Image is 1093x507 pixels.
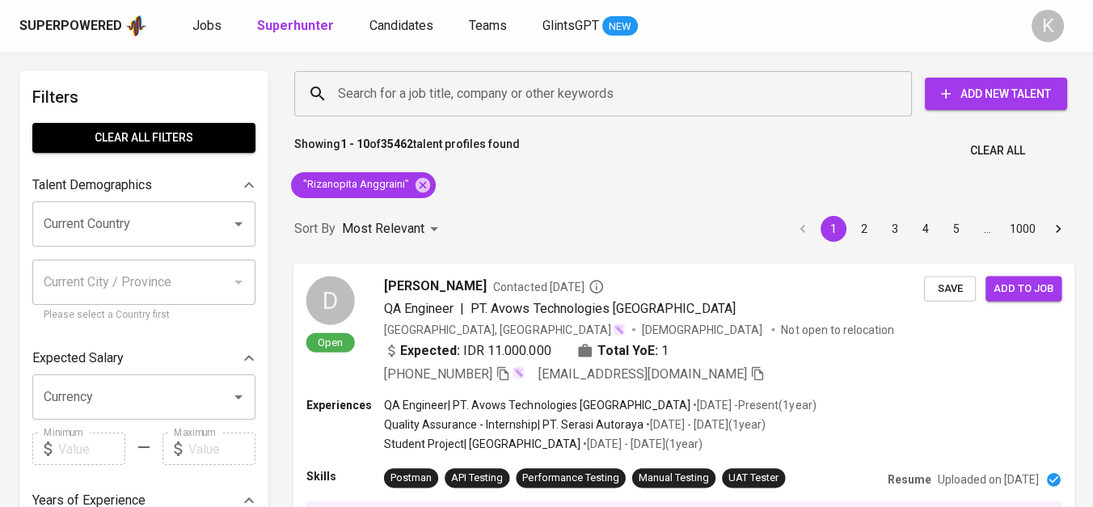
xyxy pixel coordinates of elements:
span: Open [311,335,349,349]
p: Quality Assurance - Internship | PT. Serasi Autoraya [384,416,644,433]
p: Experiences [306,396,384,412]
p: Student Project | [GEOGRAPHIC_DATA] [384,436,580,452]
span: [EMAIL_ADDRESS][DOMAIN_NAME] [538,365,747,381]
button: page 1 [821,216,846,242]
span: [PERSON_NAME] [384,276,487,295]
button: Add to job [985,276,1061,301]
a: Teams [469,16,510,36]
input: Value [58,433,125,465]
button: Go to page 5 [943,216,969,242]
button: Go to page 3 [882,216,908,242]
p: Expected Salary [32,349,124,368]
h6: Filters [32,84,255,110]
span: [DEMOGRAPHIC_DATA] [642,321,765,337]
p: • [DATE] - [DATE] ( 1 year ) [644,416,766,433]
a: Superpoweredapp logo [19,14,147,38]
button: Add New Talent [925,78,1067,110]
p: QA Engineer | PT. Avows Technologies [GEOGRAPHIC_DATA] [384,396,690,412]
span: PT. Avows Technologies [GEOGRAPHIC_DATA] [471,300,736,315]
p: Resume [888,471,931,488]
b: Superhunter [257,18,334,33]
img: magic_wand.svg [613,323,626,336]
b: 35462 [381,137,413,150]
div: … [974,221,1000,237]
div: Expected Salary [32,342,255,374]
p: Most Relevant [342,219,424,239]
b: Expected: [400,340,460,360]
a: Superhunter [257,16,337,36]
div: Manual Testing [639,471,709,486]
button: Go to page 4 [913,216,939,242]
span: Candidates [369,18,433,33]
nav: pagination navigation [787,216,1074,242]
span: Jobs [192,18,222,33]
p: Please select a Country first [44,307,244,323]
a: Jobs [192,16,225,36]
span: [PHONE_NUMBER] [384,365,492,381]
b: Total YoE: [597,340,658,360]
span: 1 [661,340,669,360]
span: Save [932,279,968,298]
span: GlintsGPT [542,18,599,33]
div: [GEOGRAPHIC_DATA], [GEOGRAPHIC_DATA] [384,321,626,337]
img: app logo [125,14,147,38]
svg: By Batam recruiter [589,278,605,294]
button: Clear All filters [32,123,255,153]
p: Skills [306,468,384,484]
div: "Rizanopita Anggraini" [291,172,436,198]
button: Save [924,276,976,301]
div: K [1032,10,1064,42]
button: Open [227,213,250,235]
button: Clear All [964,136,1032,166]
div: Postman [390,471,432,486]
a: GlintsGPT NEW [542,16,638,36]
p: Showing of talent profiles found [294,136,520,166]
div: UAT Tester [728,471,779,486]
p: Talent Demographics [32,175,152,195]
span: Clear All filters [45,128,243,148]
div: Performance Testing [522,471,618,486]
span: Add New Talent [938,84,1054,104]
div: Talent Demographics [32,169,255,201]
p: Uploaded on [DATE] [938,471,1039,488]
button: Open [227,386,250,408]
div: D [306,276,355,324]
button: Go to page 2 [851,216,877,242]
p: Sort By [294,219,335,239]
span: QA Engineer [384,300,454,315]
button: Go to next page [1045,216,1071,242]
p: Not open to relocation [781,321,893,337]
button: Go to page 1000 [1005,216,1040,242]
span: NEW [602,19,638,35]
b: 1 - 10 [340,137,369,150]
span: Clear All [970,141,1025,161]
div: API Testing [451,471,503,486]
div: IDR 11.000.000 [384,340,551,360]
span: Contacted [DATE] [493,278,604,294]
span: "Rizanopita Anggraini" [291,177,419,192]
img: magic_wand.svg [512,365,525,378]
p: • [DATE] - Present ( 1 year ) [690,396,816,412]
span: Add to job [994,279,1053,298]
input: Value [188,433,255,465]
div: Superpowered [19,17,122,36]
span: Teams [469,18,507,33]
p: • [DATE] - [DATE] ( 1 year ) [580,436,703,452]
div: Most Relevant [342,214,444,244]
span: | [460,298,464,318]
a: Candidates [369,16,437,36]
